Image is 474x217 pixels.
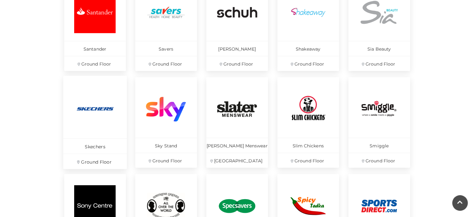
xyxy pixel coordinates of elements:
p: Santander [64,41,126,56]
p: [PERSON_NAME] [206,41,268,56]
a: [PERSON_NAME] Menswear [GEOGRAPHIC_DATA] [206,77,268,168]
p: Skechers [63,138,127,153]
a: Smiggle Ground Floor [348,77,410,168]
a: Skechers Ground Floor [63,76,127,169]
p: Shakeaway [277,41,339,56]
p: Sia Beauty [348,41,410,56]
p: [GEOGRAPHIC_DATA] [206,153,268,168]
p: Ground Floor [63,154,127,169]
p: Ground Floor [64,56,126,71]
p: Ground Floor [206,56,268,71]
p: Smiggle [348,138,410,153]
p: Savers [135,41,197,56]
a: Sky Stand Ground Floor [135,77,197,168]
p: [PERSON_NAME] Menswear [206,138,268,153]
p: Ground Floor [348,56,410,71]
p: Ground Floor [135,56,197,71]
a: Slim Chickens Ground Floor [277,77,339,168]
p: Ground Floor [348,153,410,168]
p: Ground Floor [277,56,339,71]
p: Ground Floor [135,153,197,168]
p: Ground Floor [277,153,339,168]
p: Sky Stand [135,138,197,153]
p: Slim Chickens [277,138,339,153]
